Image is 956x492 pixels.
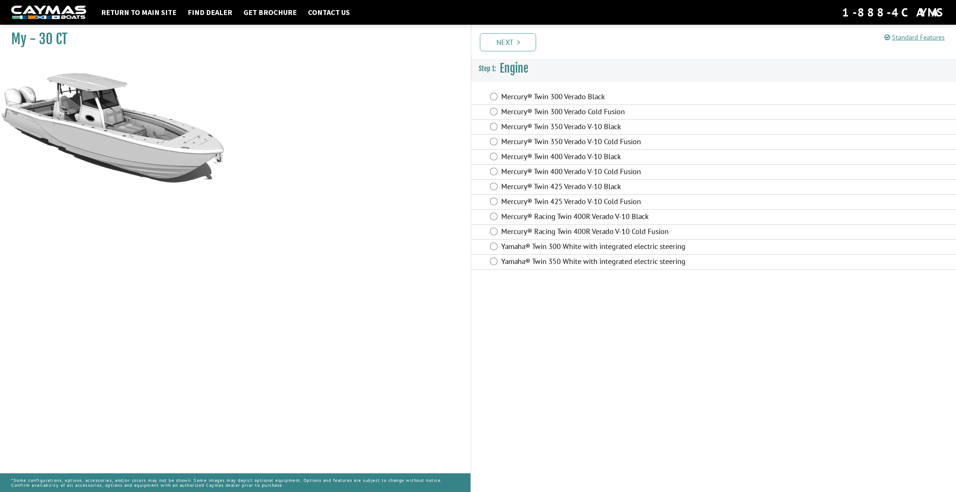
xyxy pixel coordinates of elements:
label: Mercury® Twin 350 Verado V-10 Black [501,122,774,133]
a: Find Dealer [184,7,236,17]
a: Standard Features [884,33,945,42]
label: Yamaha® Twin 300 White with integrated electric steering [501,242,774,253]
label: Mercury® Twin 300 Verado Black [501,92,774,103]
img: white-logo-c9c8dbefe5ff5ceceb0f0178aa75bf4bb51f6bca0971e226c86eb53dfe498488.png [11,6,86,19]
label: Mercury® Twin 300 Verado Cold Fusion [501,107,774,118]
a: Return to main site [97,7,180,17]
label: Mercury® Twin 400 Verado V-10 Cold Fusion [501,167,774,178]
a: Next [480,33,536,51]
label: Mercury® Twin 400 Verado V-10 Black [501,152,774,163]
ul: Pagination [478,32,956,51]
label: Mercury® Racing Twin 400R Verado V-10 Black [501,212,774,223]
a: Get Brochure [240,7,300,17]
label: Mercury® Twin 350 Verado V-10 Cold Fusion [501,137,774,148]
label: Yamaha® Twin 350 White with integrated electric steering [501,257,774,268]
h1: My - 30 CT [11,31,452,48]
h3: Engine [471,55,956,82]
div: 1-888-4CAYMAS [842,4,945,21]
label: Mercury® Racing Twin 400R Verado V-10 Cold Fusion [501,227,774,238]
a: Contact Us [304,7,354,17]
label: Mercury® Twin 425 Verado V-10 Cold Fusion [501,197,774,208]
label: Mercury® Twin 425 Verado V-10 Black [501,182,774,193]
p: *Some configurations, options, accessories, and/or colors may not be shown. Some images may depic... [11,474,459,491]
